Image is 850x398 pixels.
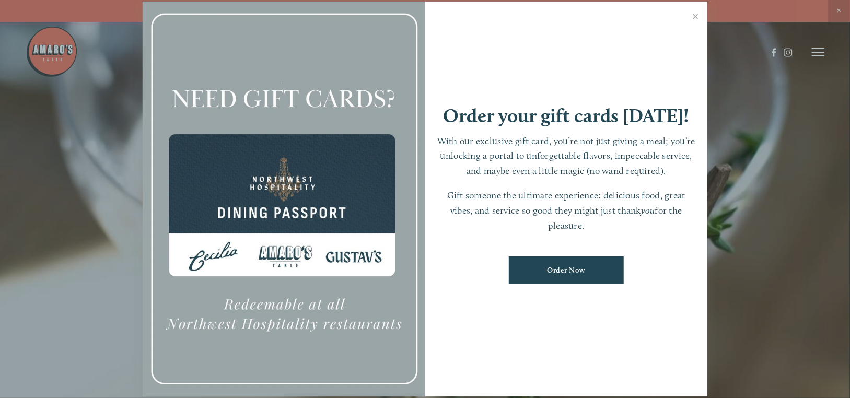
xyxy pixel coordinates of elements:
h1: Order your gift cards [DATE]! [443,106,690,125]
p: Gift someone the ultimate experience: delicious food, great vibes, and service so good they might... [436,188,697,233]
a: Close [685,3,706,32]
a: Order Now [509,256,624,284]
em: you [641,205,655,216]
p: With our exclusive gift card, you’re not just giving a meal; you’re unlocking a portal to unforge... [436,134,697,179]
